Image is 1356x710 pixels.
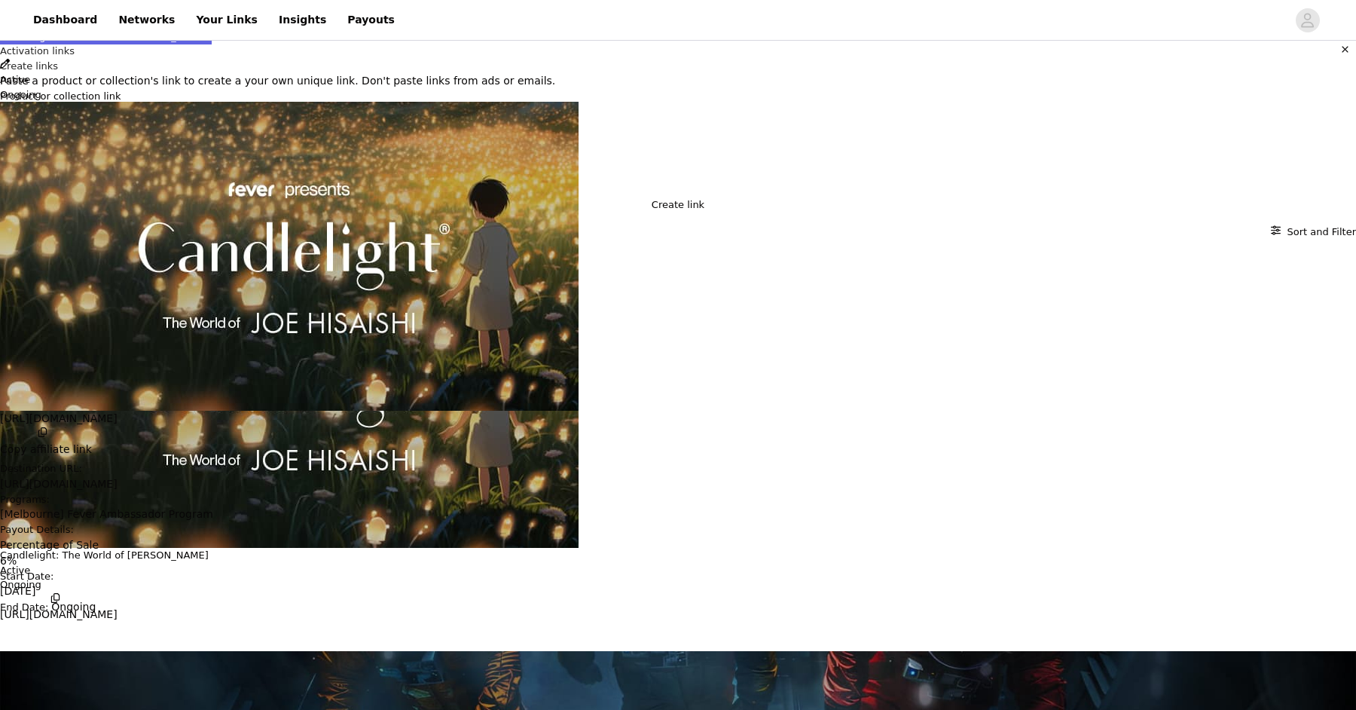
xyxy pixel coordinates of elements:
[24,3,106,37] a: Dashboard
[51,599,96,615] p: Ongoing
[270,3,335,37] a: Insights
[1300,8,1315,32] div: avatar
[338,3,404,37] a: Payouts
[187,3,267,37] a: Your Links
[109,3,184,37] a: Networks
